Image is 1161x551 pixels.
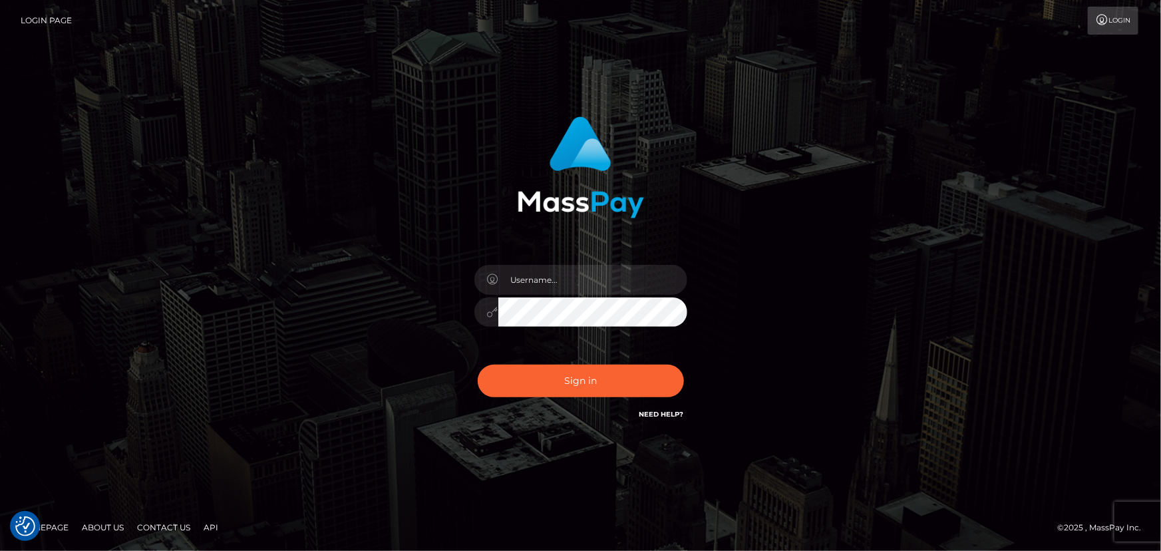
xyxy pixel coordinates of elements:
input: Username... [498,265,687,295]
a: Homepage [15,517,74,538]
a: About Us [77,517,129,538]
img: Revisit consent button [15,516,35,536]
button: Consent Preferences [15,516,35,536]
a: Contact Us [132,517,196,538]
img: MassPay Login [518,116,644,218]
a: API [198,517,224,538]
a: Login Page [21,7,72,35]
a: Login [1088,7,1138,35]
button: Sign in [478,365,684,397]
a: Need Help? [639,410,684,419]
div: © 2025 , MassPay Inc. [1057,520,1151,535]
